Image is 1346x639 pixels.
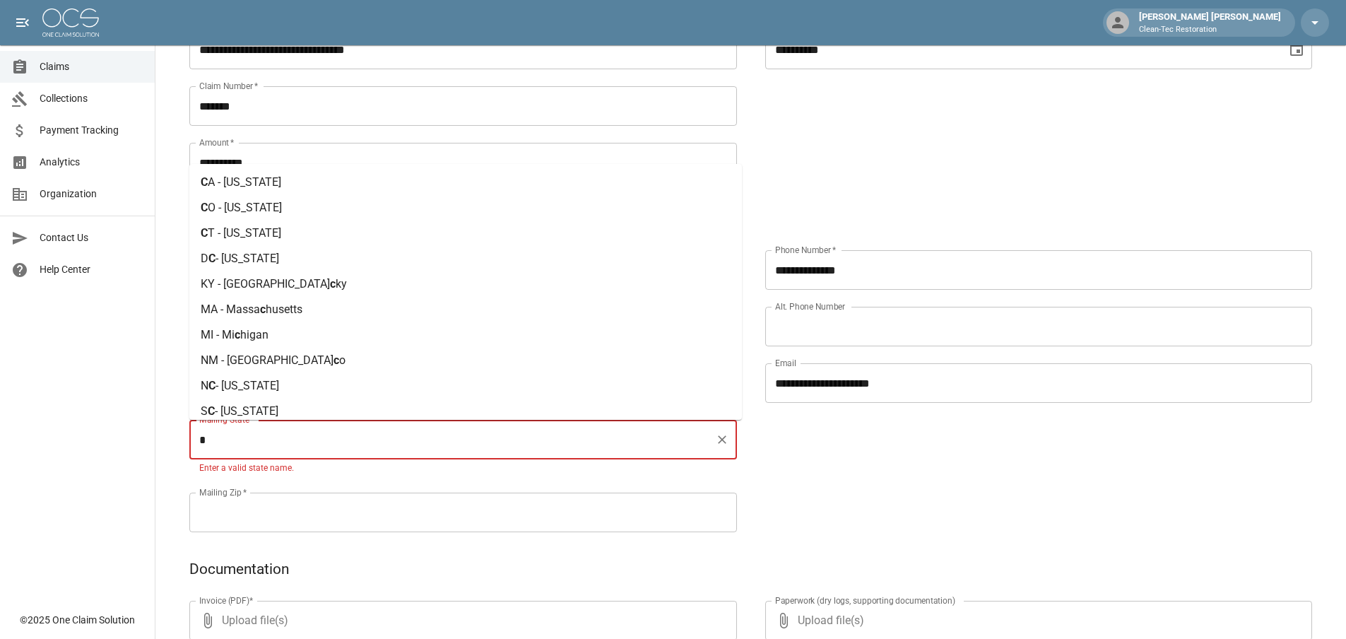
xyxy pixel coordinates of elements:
[339,353,346,367] span: o
[40,91,143,106] span: Collections
[201,226,208,240] span: C
[235,328,240,341] span: c
[8,8,37,37] button: open drawer
[199,594,254,606] label: Invoice (PDF)*
[208,404,215,418] span: C
[201,379,208,392] span: N
[40,123,143,138] span: Payment Tracking
[201,303,260,316] span: MA - Massa
[201,404,208,418] span: S
[199,486,247,498] label: Mailing Zip
[201,353,333,367] span: NM - [GEOGRAPHIC_DATA]
[240,328,268,341] span: higan
[208,379,216,392] span: C
[20,613,135,627] div: © 2025 One Claim Solution
[199,136,235,148] label: Amount
[215,404,278,418] span: - [US_STATE]
[775,244,836,256] label: Phone Number
[208,201,282,214] span: O - [US_STATE]
[40,230,143,245] span: Contact Us
[336,277,347,291] span: ky
[201,277,330,291] span: KY - [GEOGRAPHIC_DATA]
[40,59,143,74] span: Claims
[216,379,279,392] span: - [US_STATE]
[42,8,99,37] img: ocs-logo-white-transparent.png
[266,303,302,316] span: husetts
[216,252,279,265] span: - [US_STATE]
[333,353,339,367] span: c
[1133,10,1287,35] div: [PERSON_NAME] [PERSON_NAME]
[201,175,208,189] span: C
[1139,24,1281,36] p: Clean-Tec Restoration
[775,594,955,606] label: Paperwork (dry logs, supporting documentation)
[1282,35,1311,64] button: Choose date, selected date is Jul 1, 2025
[201,201,208,214] span: C
[775,357,796,369] label: Email
[40,187,143,201] span: Organization
[208,252,216,265] span: C
[208,175,281,189] span: A - [US_STATE]
[40,262,143,277] span: Help Center
[330,277,336,291] span: c
[201,328,235,341] span: MI - Mi
[199,462,727,476] p: Enter a valid state name.
[201,252,208,265] span: D
[260,303,266,316] span: c
[40,155,143,170] span: Analytics
[712,430,732,450] button: Clear
[208,226,281,240] span: T - [US_STATE]
[775,300,845,312] label: Alt. Phone Number
[199,80,258,92] label: Claim Number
